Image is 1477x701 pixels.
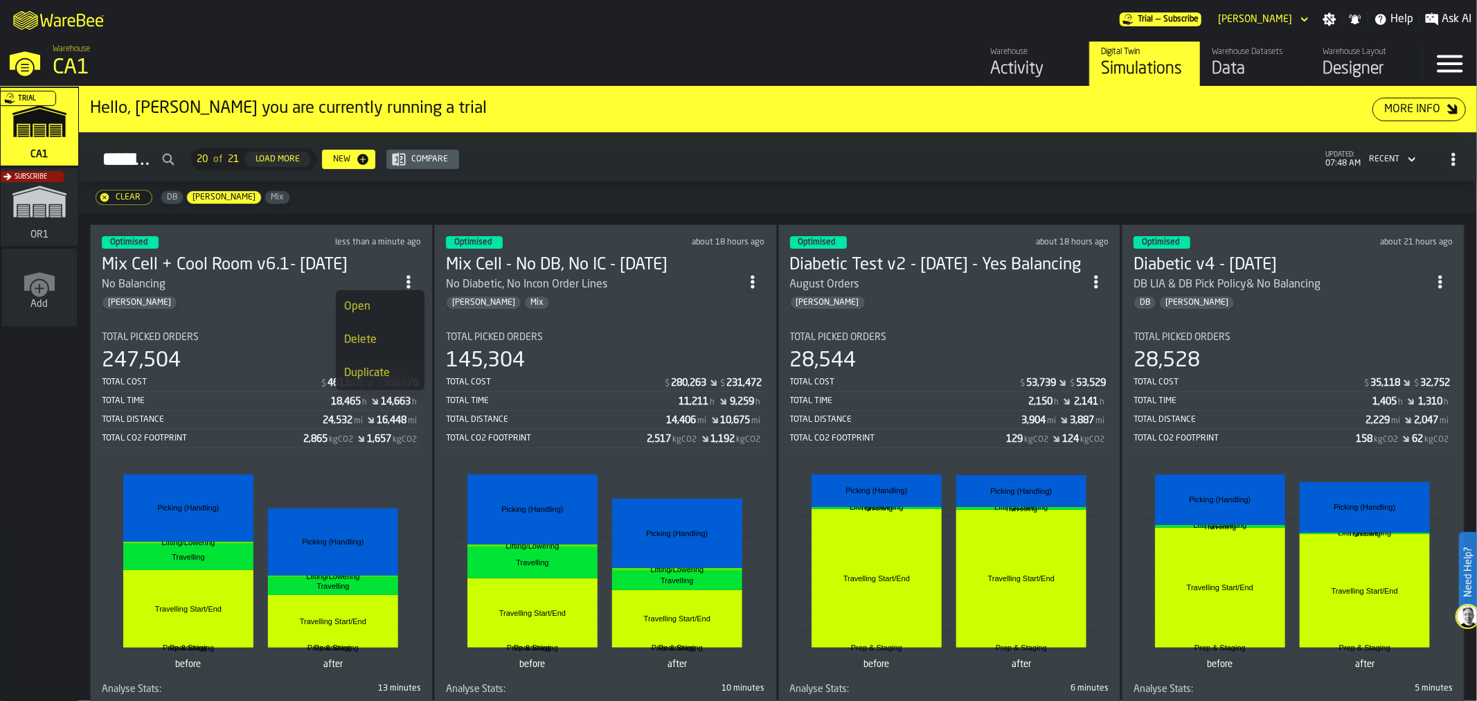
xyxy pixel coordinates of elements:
[790,684,947,695] div: Title
[1120,12,1201,26] a: link-to-/wh/i/76e2a128-1b54-4d66-80d4-05ae4c277723/pricing/
[1343,12,1368,26] label: button-toggle-Notifications
[1212,58,1300,80] div: Data
[667,415,697,426] div: Stat Value
[1160,298,1234,308] span: Gregg
[1134,684,1453,700] div: stat-Analyse Stats:
[323,415,352,426] div: Stat Value
[446,348,525,373] div: 145,304
[790,415,1022,425] div: Total Distance
[354,416,363,426] span: mi
[1134,332,1453,343] div: Title
[1444,398,1449,407] span: h
[698,416,707,426] span: mi
[18,95,36,103] span: Trial
[1156,15,1161,24] span: —
[454,238,492,247] span: Optimised
[978,42,1089,86] a: link-to-/wh/i/76e2a128-1b54-4d66-80d4-05ae4c277723/feed/
[362,398,367,407] span: h
[110,238,147,247] span: Optimised
[446,434,647,443] div: Total CO2 Footprint
[446,236,503,249] div: status-3 2
[386,150,459,169] button: button-Compare
[102,332,421,343] div: Title
[328,154,356,164] div: New
[102,254,396,276] h3: Mix Cell + Cool Room v6.1- [DATE]
[446,254,740,276] h3: Mix Cell - No DB, No IC - [DATE]
[1372,98,1466,121] button: button-More Info
[102,332,421,448] div: stat-Total Picked Orders
[446,276,740,293] div: No Diabetic, No Incon Order Lines
[323,660,343,670] text: after
[367,434,391,445] div: Stat Value
[336,290,424,390] ul: dropdown-menu
[790,378,1019,387] div: Total Cost
[1356,434,1372,445] div: Stat Value
[1134,348,1200,373] div: 28,528
[161,193,183,202] span: DB
[1012,660,1032,670] text: after
[1006,434,1023,445] div: Stat Value
[102,254,396,276] div: Mix Cell + Cool Room v6.1- 10.3.25
[1218,14,1292,25] div: DropdownMenuValue-Gregg Arment
[446,684,602,695] div: Title
[186,148,322,170] div: ButtonLoadMore-Load More-Prev-First-Last
[791,462,1108,681] div: stat-
[990,47,1078,57] div: Warehouse
[1208,660,1233,670] text: before
[102,684,258,695] div: Title
[1134,378,1363,387] div: Total Cost
[721,415,751,426] div: Stat Value
[737,435,761,445] span: kgCO2
[264,684,420,693] div: 13 minutes
[1369,154,1399,164] div: DropdownMenuValue-4
[1024,435,1048,445] span: kgCO2
[447,462,764,681] div: stat-
[102,434,303,443] div: Total CO2 Footprint
[790,236,847,249] div: status-3 2
[31,299,48,310] span: Add
[790,332,1109,343] div: Title
[1372,396,1397,407] div: Stat Value
[1134,332,1230,343] span: Total Picked Orders
[331,396,361,407] div: Stat Value
[446,332,765,343] div: Title
[1296,684,1453,693] div: 5 minutes
[1311,42,1422,86] a: link-to-/wh/i/76e2a128-1b54-4d66-80d4-05ae4c277723/designer
[1370,378,1400,389] div: Stat Value
[1134,415,1366,425] div: Total Distance
[1412,434,1423,445] div: Stat Value
[102,684,161,695] span: Analyse Stats:
[790,434,1007,443] div: Total CO2 Footprint
[412,398,417,407] span: h
[102,684,421,700] div: stat-Analyse Stats:
[102,298,177,308] span: Gregg
[1070,379,1075,389] span: $
[791,298,865,308] span: Gregg
[1070,415,1094,426] div: Stat Value
[1460,533,1476,611] label: Need Help?
[110,193,146,202] div: Clear
[790,254,1084,276] div: Diabetic Test v2 - 10.06.25 - Yes Balancing
[381,396,411,407] div: Stat Value
[668,660,688,670] text: after
[1100,398,1104,407] span: h
[336,323,424,357] li: dropdown-item
[344,332,416,348] div: Delete
[1054,398,1059,407] span: h
[1120,12,1201,26] div: Menu Subscription
[679,396,709,407] div: Stat Value
[447,298,521,308] span: Gregg
[321,379,326,389] span: $
[1020,379,1025,389] span: $
[377,415,406,426] div: Stat Value
[1080,435,1104,445] span: kgCO2
[102,236,159,249] div: status-3 2
[1026,378,1056,389] div: Stat Value
[1355,660,1375,670] text: after
[1323,238,1453,247] div: Updated: 10/7/2025, 10:45:58 AM Created: 10/6/2025, 8:29:02 PM
[1134,236,1190,249] div: status-3 2
[187,193,261,202] span: Gregg
[408,416,417,426] span: mi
